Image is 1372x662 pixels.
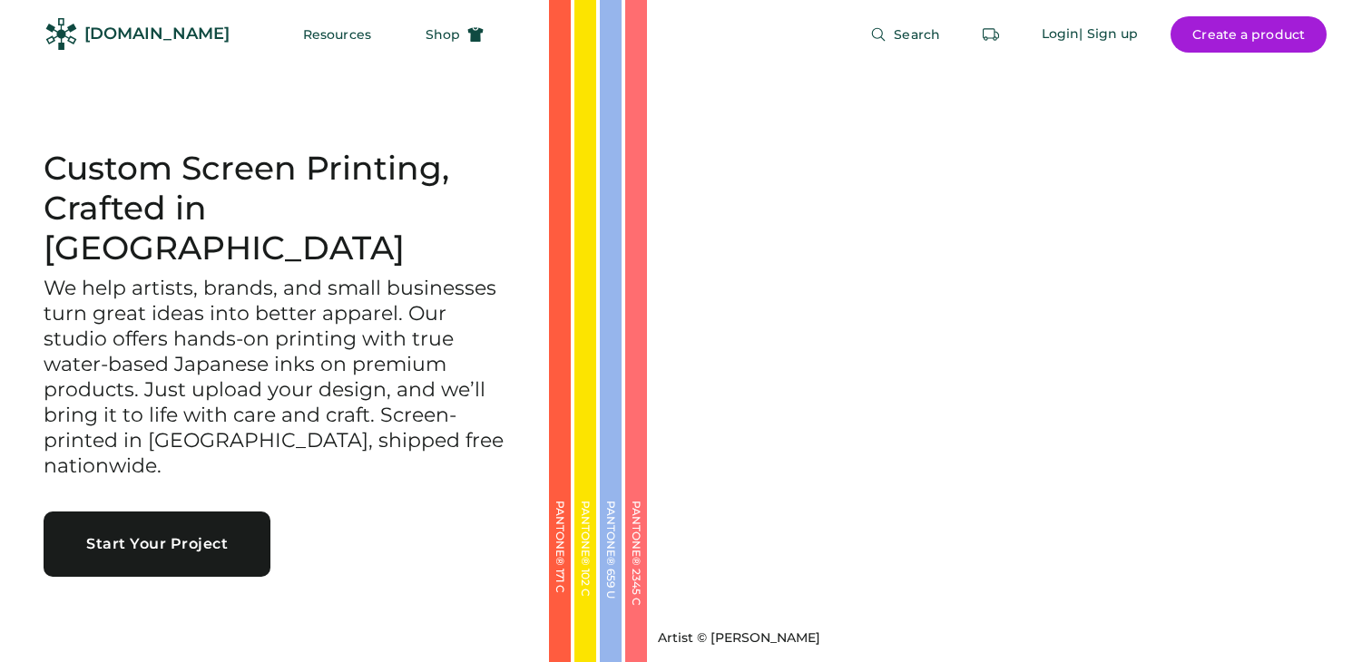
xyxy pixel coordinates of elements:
div: | Sign up [1079,25,1138,44]
button: Retrieve an order [973,16,1009,53]
button: Shop [404,16,505,53]
div: Login [1042,25,1080,44]
span: Search [894,28,940,41]
div: [DOMAIN_NAME] [84,23,230,45]
span: Shop [426,28,460,41]
h3: We help artists, brands, and small businesses turn great ideas into better apparel. Our studio of... [44,276,505,479]
div: Artist © [PERSON_NAME] [658,629,820,647]
button: Start Your Project [44,511,270,577]
a: Artist © [PERSON_NAME] [651,622,820,647]
h1: Custom Screen Printing, Crafted in [GEOGRAPHIC_DATA] [44,149,505,268]
button: Create a product [1171,16,1327,53]
button: Search [848,16,962,53]
button: Resources [281,16,393,53]
img: Rendered Logo - Screens [45,18,77,50]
